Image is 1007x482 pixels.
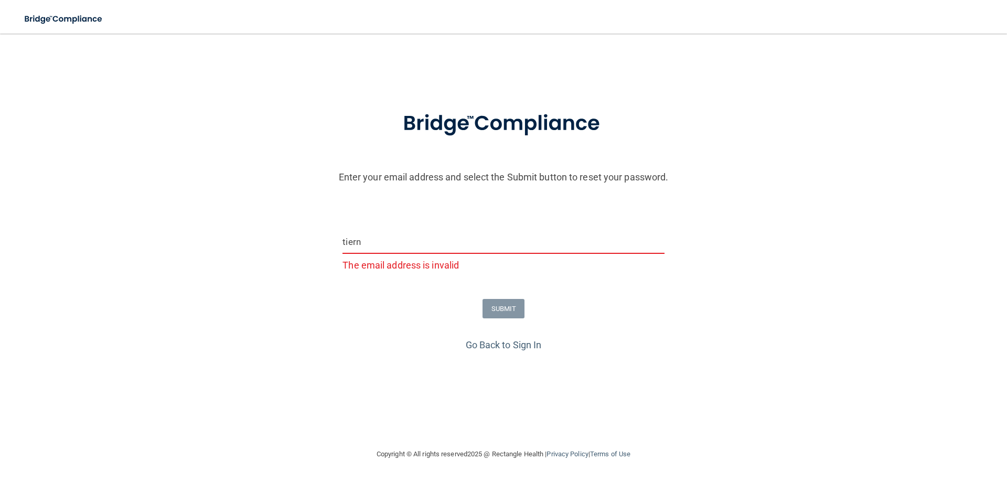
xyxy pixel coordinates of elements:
[16,8,112,30] img: bridge_compliance_login_screen.278c3ca4.svg
[590,450,630,458] a: Terms of Use
[547,450,588,458] a: Privacy Policy
[381,97,626,151] img: bridge_compliance_login_screen.278c3ca4.svg
[342,256,664,274] p: The email address is invalid
[483,299,525,318] button: SUBMIT
[342,230,664,254] input: Email
[312,437,695,471] div: Copyright © All rights reserved 2025 @ Rectangle Health | |
[466,339,542,350] a: Go Back to Sign In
